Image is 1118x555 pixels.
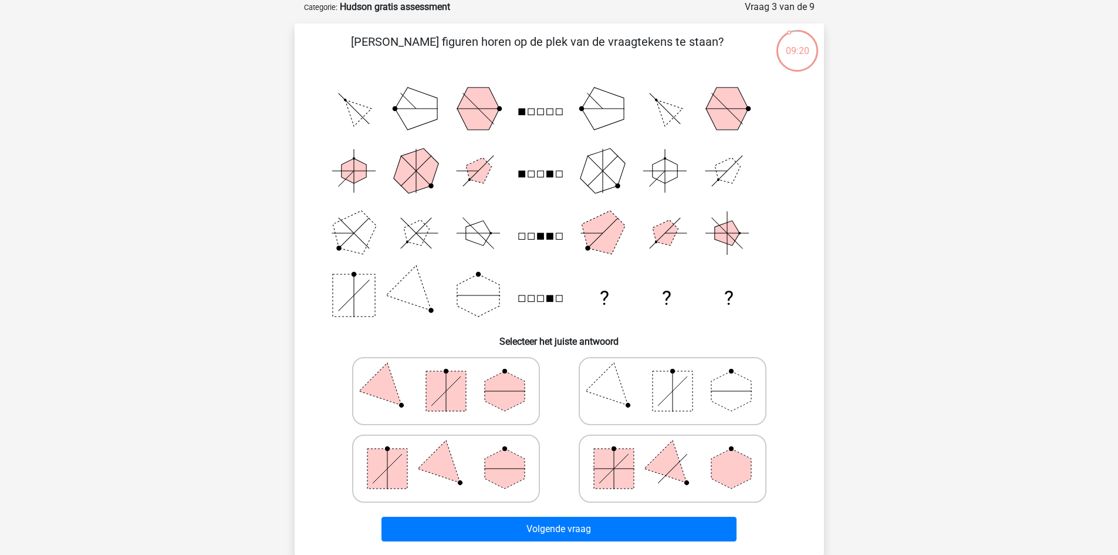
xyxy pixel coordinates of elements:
text: ? [724,287,734,310]
h6: Selecteer het juiste antwoord [313,327,805,347]
strong: Hudson gratis assessment [340,1,450,12]
button: Volgende vraag [381,517,737,541]
small: Categorie: [304,3,337,12]
p: [PERSON_NAME] figuren horen op de plek van de vraagtekens te staan? [313,33,761,68]
text: ? [599,287,609,310]
div: 09:20 [775,29,819,58]
text: ? [661,287,671,310]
